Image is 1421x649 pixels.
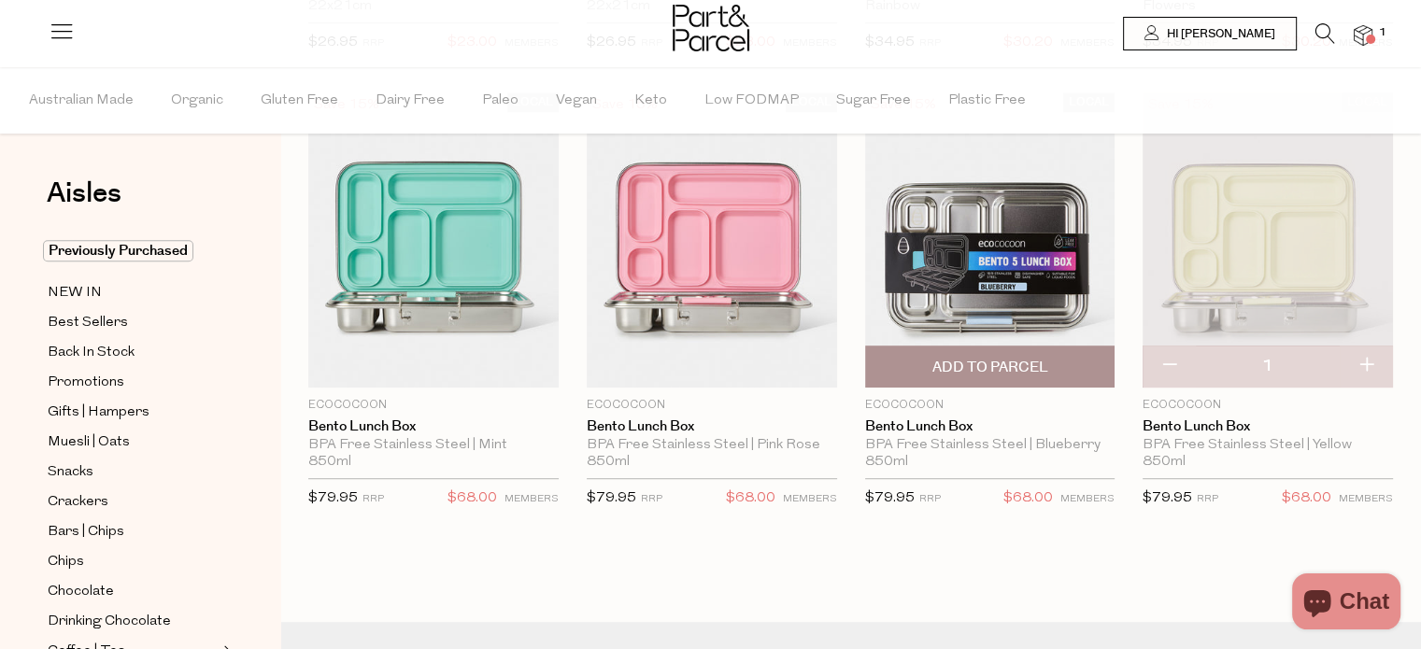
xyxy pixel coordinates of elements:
[48,490,218,514] a: Crackers
[1339,494,1393,504] small: MEMBERS
[641,494,662,504] small: RRP
[48,431,130,454] span: Muesli | Oats
[948,68,1026,134] span: Plastic Free
[48,581,114,603] span: Chocolate
[308,418,559,435] a: Bento Lunch Box
[48,520,218,543] a: Bars | Chips
[48,282,102,304] span: NEW IN
[376,68,445,134] span: Dairy Free
[48,550,218,573] a: Chips
[504,494,559,504] small: MEMBERS
[587,418,837,435] a: Bento Lunch Box
[587,397,837,414] p: Ecococoon
[48,580,218,603] a: Chocolate
[1143,491,1192,505] span: $79.95
[48,401,218,424] a: Gifts | Hampers
[48,610,218,633] a: Drinking Chocolate
[448,487,497,511] span: $68.00
[308,454,351,471] span: 850ml
[1197,494,1218,504] small: RRP
[587,437,837,454] div: BPA Free Stainless Steel | Pink Rose
[308,491,358,505] span: $79.95
[48,342,135,364] span: Back In Stock
[1143,454,1186,471] span: 850ml
[865,454,908,471] span: 850ml
[1143,418,1393,435] a: Bento Lunch Box
[587,92,837,388] img: Bento Lunch Box
[587,454,630,471] span: 850ml
[704,68,799,134] span: Low FODMAP
[308,92,559,388] img: Bento Lunch Box
[48,312,128,334] span: Best Sellers
[1123,17,1297,50] a: Hi [PERSON_NAME]
[919,494,941,504] small: RRP
[43,240,193,261] span: Previously Purchased
[48,341,218,364] a: Back In Stock
[556,68,597,134] span: Vegan
[29,68,134,134] span: Australian Made
[1354,25,1372,45] a: 1
[48,460,218,484] a: Snacks
[726,487,775,511] span: $68.00
[1162,26,1275,42] span: Hi [PERSON_NAME]
[931,358,1047,377] span: Add To Parcel
[48,551,84,573] span: Chips
[673,5,749,51] img: Part&Parcel
[865,397,1115,414] p: Ecococoon
[48,371,218,394] a: Promotions
[1282,487,1331,511] span: $68.00
[865,437,1115,454] div: BPA Free Stainless Steel | Blueberry
[587,491,636,505] span: $79.95
[261,68,338,134] span: Gluten Free
[308,437,559,454] div: BPA Free Stainless Steel | Mint
[171,68,223,134] span: Organic
[48,430,218,454] a: Muesli | Oats
[47,173,121,214] span: Aisles
[1143,92,1393,388] img: Bento Lunch Box
[1374,24,1391,41] span: 1
[362,494,384,504] small: RRP
[48,491,108,514] span: Crackers
[47,179,121,226] a: Aisles
[48,521,124,543] span: Bars | Chips
[783,494,837,504] small: MEMBERS
[1143,437,1393,454] div: BPA Free Stainless Steel | Yellow
[1286,573,1406,634] inbox-online-store-chat: Shopify online store chat
[1143,397,1393,414] p: Ecococoon
[482,68,519,134] span: Paleo
[48,611,171,633] span: Drinking Chocolate
[308,397,559,414] p: Ecococoon
[865,418,1115,435] a: Bento Lunch Box
[865,491,915,505] span: $79.95
[1003,487,1053,511] span: $68.00
[48,461,93,484] span: Snacks
[48,402,149,424] span: Gifts | Hampers
[1060,494,1115,504] small: MEMBERS
[48,311,218,334] a: Best Sellers
[48,372,124,394] span: Promotions
[634,68,667,134] span: Keto
[836,68,911,134] span: Sugar Free
[48,281,218,304] a: NEW IN
[48,240,218,262] a: Previously Purchased
[865,92,1115,388] img: Bento Lunch Box
[865,346,1115,388] button: Add To Parcel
